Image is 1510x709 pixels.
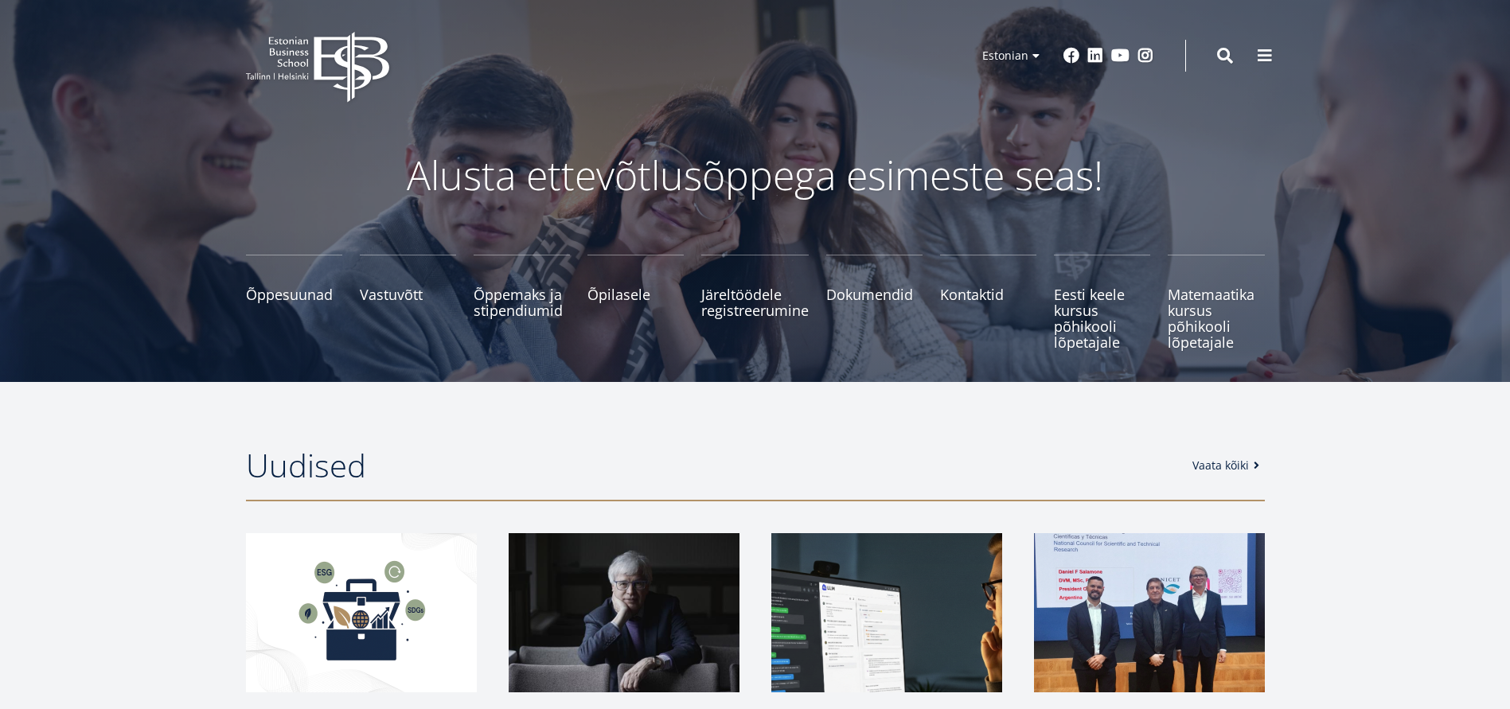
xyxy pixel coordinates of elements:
[1192,458,1265,473] a: Vaata kõiki
[246,533,477,692] img: Startup toolkit image
[587,286,684,302] span: Õpilasele
[246,255,342,350] a: Õppesuunad
[509,533,739,692] img: a
[1168,255,1264,350] a: Matemaatika kursus põhikooli lõpetajale
[407,148,1103,202] i: Alusta ettevõtlusõppega esimeste seas!
[701,286,809,318] span: Järeltöödele registreerumine
[474,255,570,350] a: Õppemaks ja stipendiumid
[701,255,809,350] a: Järeltöödele registreerumine
[1063,48,1079,64] a: Facebook
[1111,48,1130,64] a: Youtube
[940,286,1036,302] span: Kontaktid
[246,446,1176,485] h2: Uudised
[1034,533,1265,692] img: OG: IMAGE Daniel Salamone visit
[1168,286,1264,350] span: Matemaatika kursus põhikooli lõpetajale
[474,286,570,318] span: Õppemaks ja stipendiumid
[826,286,923,302] span: Dokumendid
[360,286,456,302] span: Vastuvõtt
[940,255,1036,350] a: Kontaktid
[1137,48,1153,64] a: Instagram
[587,255,684,350] a: Õpilasele
[1054,255,1150,350] a: Eesti keele kursus põhikooli lõpetajale
[1087,48,1103,64] a: Linkedin
[771,533,1002,692] img: a
[360,255,456,350] a: Vastuvõtt
[246,286,342,302] span: Õppesuunad
[1054,286,1150,350] span: Eesti keele kursus põhikooli lõpetajale
[826,255,923,350] a: Dokumendid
